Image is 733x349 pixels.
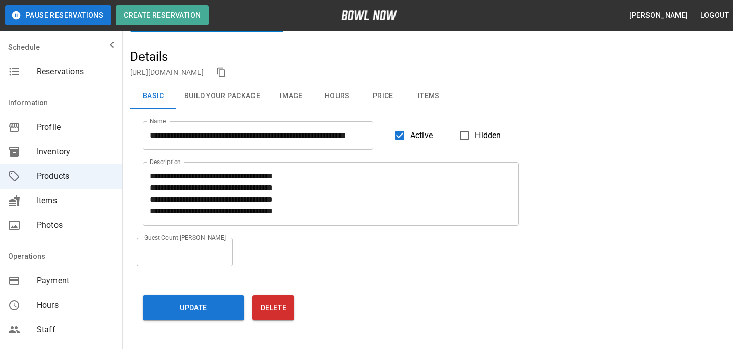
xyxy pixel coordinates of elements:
button: copy link [214,65,229,80]
span: Items [37,195,114,207]
div: basic tabs example [130,84,725,109]
button: Image [268,84,314,109]
button: Update [143,295,244,320]
span: Hours [37,299,114,311]
button: Logout [696,6,733,25]
span: Inventory [37,146,114,158]
button: Items [406,84,452,109]
input: Guest Count [PERSON_NAME] [137,238,233,266]
button: Hours [314,84,360,109]
a: [URL][DOMAIN_NAME] [130,68,204,76]
span: Hidden [475,129,501,142]
button: Build Your Package [176,84,268,109]
span: Payment [37,275,114,287]
button: Delete [252,295,294,320]
h5: Details [130,48,725,65]
button: Basic [130,84,176,109]
button: Pause Reservations [5,5,111,25]
button: Create Reservation [116,5,209,25]
span: Staff [37,324,114,336]
button: [PERSON_NAME] [625,6,692,25]
label: Hidden products will not be visible to customers. You can still create and use them for bookings. [454,125,501,146]
span: Products [37,170,114,182]
span: Profile [37,121,114,133]
img: logo [341,10,397,20]
span: Photos [37,219,114,231]
span: Reservations [37,66,114,78]
button: Price [360,84,406,109]
span: Active [410,129,433,142]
